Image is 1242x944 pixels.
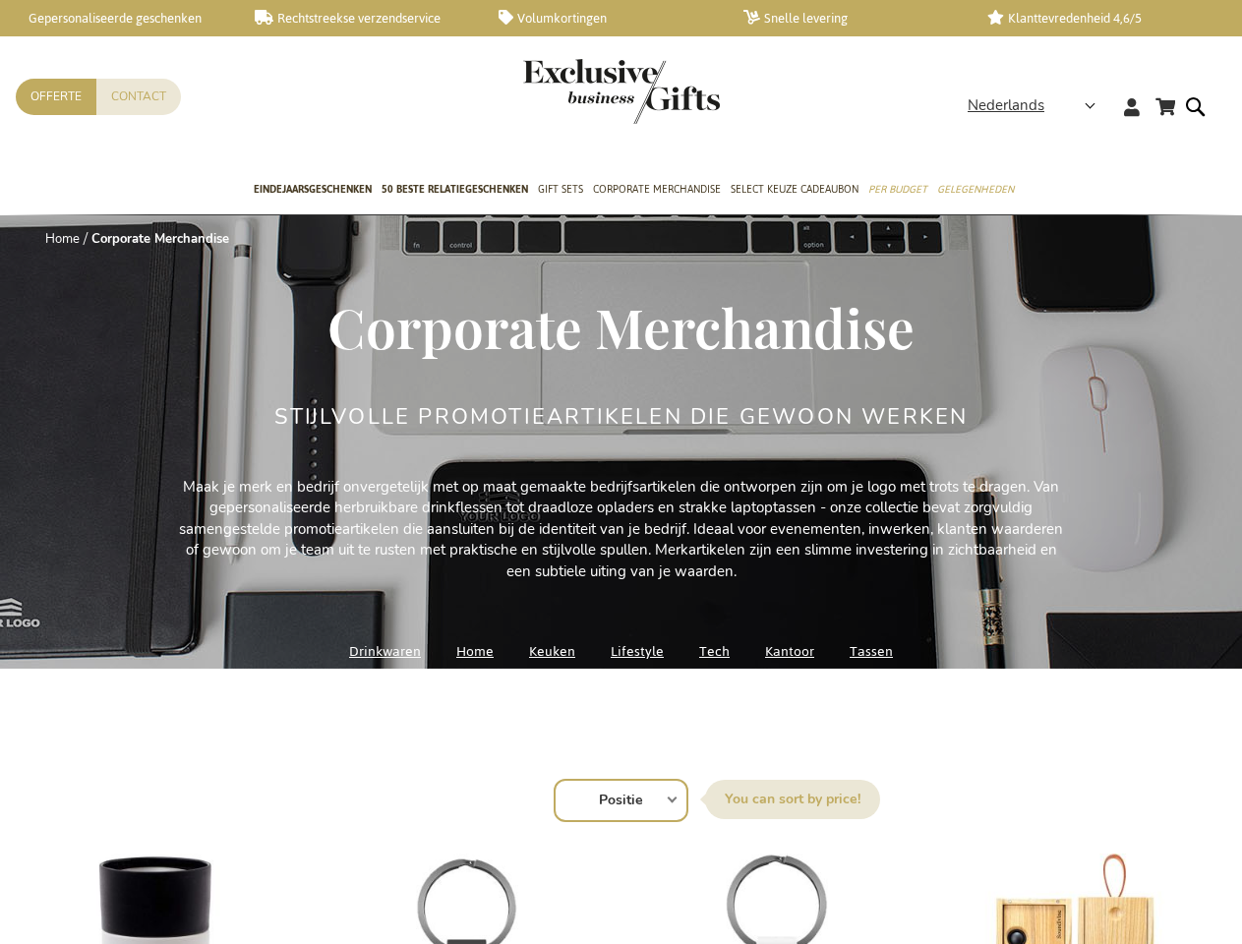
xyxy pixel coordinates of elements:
[743,10,957,27] a: Snelle levering
[16,79,96,115] a: Offerte
[699,638,730,665] a: Tech
[593,166,721,215] a: Corporate Merchandise
[327,290,915,363] span: Corporate Merchandise
[937,166,1014,215] a: Gelegenheden
[538,179,583,200] span: Gift Sets
[349,638,421,665] a: Drinkwaren
[382,179,528,200] span: 50 beste relatiegeschenken
[611,638,664,665] a: Lifestyle
[937,179,1014,200] span: Gelegenheden
[523,59,621,124] a: store logo
[382,166,528,215] a: 50 beste relatiegeschenken
[179,477,1064,582] p: Maak je merk en bedrijf onvergetelijk met op maat gemaakte bedrijfsartikelen die ontworpen zijn o...
[96,79,181,115] a: Contact
[254,179,372,200] span: Eindejaarsgeschenken
[274,405,969,429] h2: Stijlvolle Promotieartikelen Die Gewoon Werken
[45,230,80,248] a: Home
[91,230,229,248] strong: Corporate Merchandise
[523,59,720,124] img: Exclusive Business gifts logo
[538,166,583,215] a: Gift Sets
[593,179,721,200] span: Corporate Merchandise
[987,10,1201,27] a: Klanttevredenheid 4,6/5
[765,638,814,665] a: Kantoor
[255,10,468,27] a: Rechtstreekse verzendservice
[731,166,858,215] a: Select Keuze Cadeaubon
[529,638,575,665] a: Keuken
[968,94,1044,117] span: Nederlands
[456,638,494,665] a: Home
[499,10,712,27] a: Volumkortingen
[850,638,893,665] a: Tassen
[868,166,927,215] a: Per Budget
[868,179,927,200] span: Per Budget
[10,10,223,27] a: Gepersonaliseerde geschenken
[254,166,372,215] a: Eindejaarsgeschenken
[705,780,880,819] label: Sorteer op
[731,179,858,200] span: Select Keuze Cadeaubon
